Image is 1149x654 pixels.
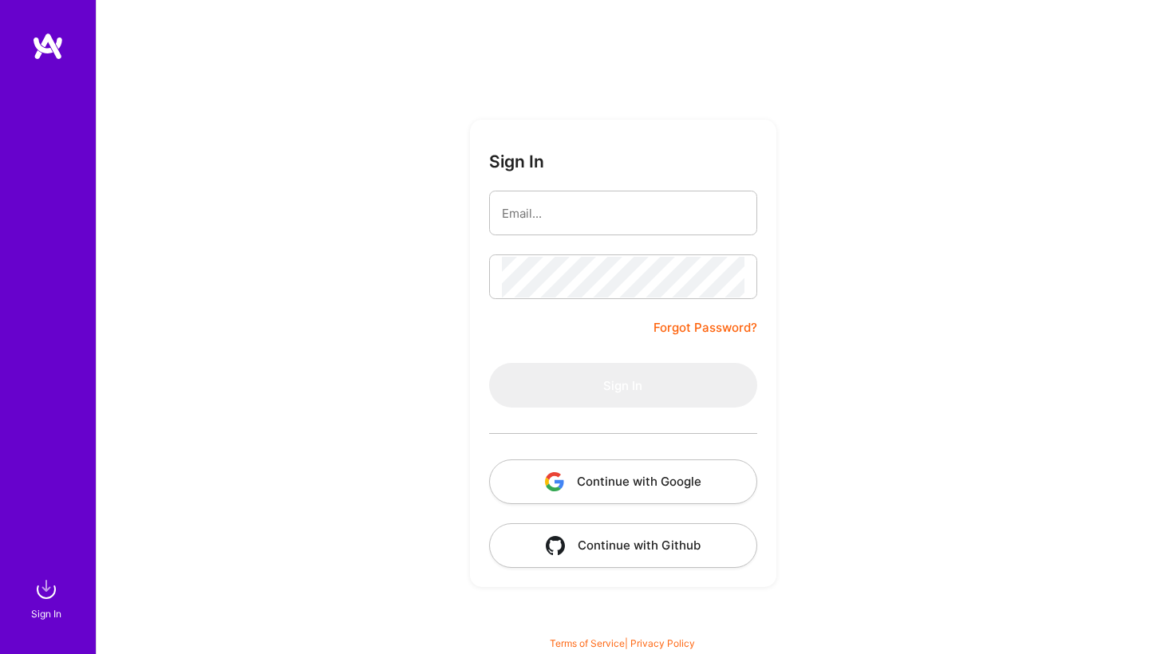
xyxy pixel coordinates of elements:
button: Sign In [489,363,757,408]
a: Privacy Policy [630,637,695,649]
img: icon [545,472,564,491]
button: Continue with Github [489,523,757,568]
button: Continue with Google [489,459,757,504]
img: icon [546,536,565,555]
a: sign inSign In [34,573,62,622]
img: logo [32,32,64,61]
h3: Sign In [489,152,544,171]
span: | [550,637,695,649]
a: Terms of Service [550,637,625,649]
div: © 2025 ATeams Inc., All rights reserved. [96,606,1149,646]
a: Forgot Password? [653,318,757,337]
input: Email... [502,193,744,234]
div: Sign In [31,605,61,622]
img: sign in [30,573,62,605]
